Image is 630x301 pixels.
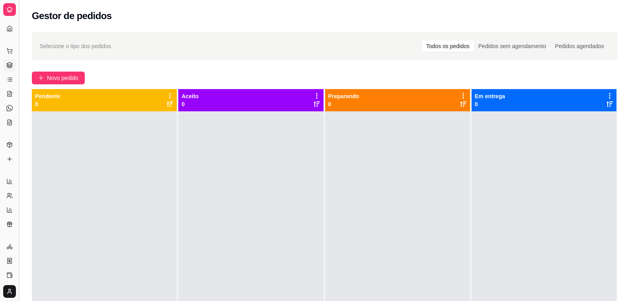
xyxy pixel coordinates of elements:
div: Pedidos sem agendamento [474,41,550,52]
div: Todos os pedidos [422,41,474,52]
div: Pedidos agendados [550,41,609,52]
p: 0 [475,100,505,108]
span: plus [38,75,44,81]
p: Em entrega [475,92,505,100]
p: 0 [328,100,359,108]
h2: Gestor de pedidos [32,10,112,22]
span: Novo pedido [47,74,78,82]
p: Preparando [328,92,359,100]
button: Novo pedido [32,72,85,84]
span: Selecione o tipo dos pedidos [40,42,111,50]
p: 0 [181,100,199,108]
p: Pendente [35,92,60,100]
p: 0 [35,100,60,108]
p: Aceito [181,92,199,100]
